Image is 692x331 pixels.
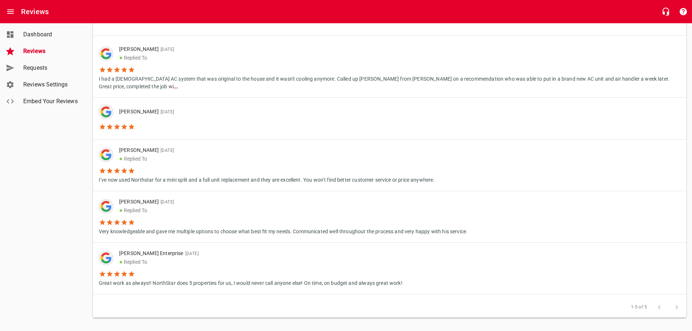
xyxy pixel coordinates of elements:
[119,54,123,61] span: ●
[93,39,686,97] a: [PERSON_NAME][DATE]●Replied ToI had a [DEMOGRAPHIC_DATA] AC system that was original to the house...
[119,258,123,265] span: ●
[23,30,78,39] span: Dashboard
[99,278,402,287] p: Great work as always!! NorthStar does 5 properties for us, I would never call anyone else! On tim...
[657,3,675,20] button: Live Chat
[93,191,686,242] a: [PERSON_NAME][DATE]●Replied ToVery knowledgeable and gave me multiple options to choose what best...
[99,148,113,162] div: Google
[159,47,174,52] span: [DATE]
[99,73,680,90] p: I had a [DEMOGRAPHIC_DATA] AC system that was original to the house and it wasn't cooling anymore...
[119,207,123,214] span: ●
[183,251,199,256] span: [DATE]
[119,258,397,266] p: Replied To
[99,148,113,162] img: google-dark.png
[675,3,692,20] button: Support Portal
[23,80,78,89] span: Reviews Settings
[93,98,686,139] a: [PERSON_NAME][DATE]
[99,105,113,119] div: Google
[631,304,647,311] span: 1-5 of 5
[93,140,686,191] a: [PERSON_NAME][DATE]●Replied ToI’ve now used Northstar for a mini split and a full unit replacemen...
[119,206,462,215] p: Replied To
[99,47,113,61] div: Google
[159,148,174,153] span: [DATE]
[119,146,429,154] p: [PERSON_NAME]
[93,243,686,294] a: [PERSON_NAME] Enterprise[DATE]●Replied ToGreat work as always!! NorthStar does 5 properties for u...
[23,64,78,72] span: Requests
[119,198,462,206] p: [PERSON_NAME]
[159,109,174,114] span: [DATE]
[119,45,675,53] p: [PERSON_NAME]
[159,199,174,205] span: [DATE]
[119,53,675,62] p: Replied To
[23,97,78,106] span: Embed Your Reviews
[99,47,113,61] img: google-dark.png
[174,84,178,89] b: ...
[119,108,174,116] p: [PERSON_NAME]
[99,199,113,214] div: Google
[21,6,49,17] h6: Reviews
[99,226,468,235] p: Very knowledgeable and gave me multiple options to choose what best fit my needs. Communicated we...
[99,174,435,184] p: I’ve now used Northstar for a mini split and a full unit replacement and they are excellent. You ...
[119,250,397,258] p: [PERSON_NAME] Enterprise
[99,105,113,119] img: google-dark.png
[99,199,113,214] img: google-dark.png
[23,47,78,56] span: Reviews
[119,155,123,162] span: ●
[99,251,113,265] img: google-dark.png
[119,154,429,163] p: Replied To
[99,251,113,265] div: Google
[2,3,19,20] button: Open drawer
